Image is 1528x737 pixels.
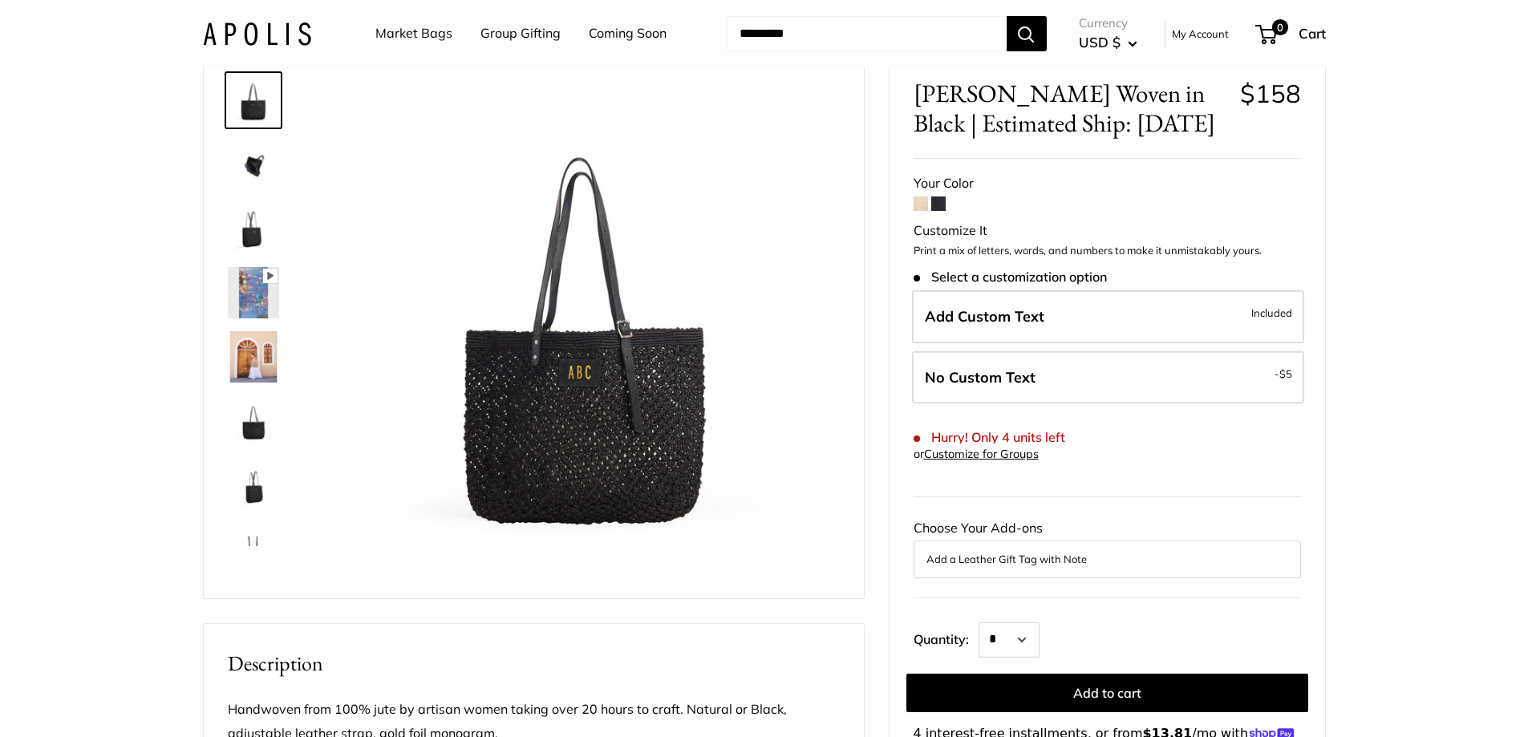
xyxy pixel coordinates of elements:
[1240,78,1301,109] span: $158
[914,618,979,658] label: Quantity:
[914,172,1301,196] div: Your Color
[925,368,1036,387] span: No Custom Text
[228,331,279,383] img: Mercado Woven in Black | Estimated Ship: Oct. 19th
[925,307,1044,326] span: Add Custom Text
[1275,364,1292,383] span: -
[914,443,1039,465] div: or
[914,430,1065,445] span: Hurry! Only 4 units left
[924,447,1039,461] a: Customize for Groups
[225,136,282,193] a: Mercado Woven in Black | Estimated Ship: Oct. 19th
[914,219,1301,243] div: Customize It
[1251,303,1292,322] span: Included
[912,290,1304,343] label: Add Custom Text
[926,549,1288,569] button: Add a Leather Gift Tag with Note
[225,200,282,257] a: Mercado Woven in Black | Estimated Ship: Oct. 19th
[914,516,1301,577] div: Choose Your Add-ons
[914,79,1228,138] span: [PERSON_NAME] Woven in Black | Estimated Ship: [DATE]
[1172,24,1229,43] a: My Account
[906,674,1308,712] button: Add to cart
[228,648,840,679] h2: Description
[203,22,311,45] img: Apolis
[375,22,452,46] a: Market Bags
[1299,25,1326,42] span: Cart
[914,269,1107,285] span: Select a customization option
[727,16,1007,51] input: Search...
[225,71,282,129] a: Mercado Woven in Black | Estimated Ship: Oct. 19th
[225,520,282,578] a: Mercado Woven in Black | Estimated Ship: Oct. 19th
[228,460,279,511] img: Mercado Woven in Black | Estimated Ship: Oct. 19th
[1271,19,1287,35] span: 0
[1257,21,1326,47] a: 0 Cart
[332,75,840,582] img: Mercado Woven in Black | Estimated Ship: Oct. 19th
[912,351,1304,404] label: Leave Blank
[228,203,279,254] img: Mercado Woven in Black | Estimated Ship: Oct. 19th
[914,243,1301,259] p: Print a mix of letters, words, and numbers to make it unmistakably yours.
[1279,367,1292,380] span: $5
[1079,34,1121,51] span: USD $
[228,395,279,447] img: Mercado Woven in Black | Estimated Ship: Oct. 19th
[228,139,279,190] img: Mercado Woven in Black | Estimated Ship: Oct. 19th
[1079,12,1137,34] span: Currency
[480,22,561,46] a: Group Gifting
[225,264,282,322] a: Mercado Woven in Black | Estimated Ship: Oct. 19th
[228,267,279,318] img: Mercado Woven in Black | Estimated Ship: Oct. 19th
[228,524,279,575] img: Mercado Woven in Black | Estimated Ship: Oct. 19th
[225,456,282,514] a: Mercado Woven in Black | Estimated Ship: Oct. 19th
[225,392,282,450] a: Mercado Woven in Black | Estimated Ship: Oct. 19th
[228,75,279,126] img: Mercado Woven in Black | Estimated Ship: Oct. 19th
[589,22,667,46] a: Coming Soon
[1007,16,1047,51] button: Search
[225,328,282,386] a: Mercado Woven in Black | Estimated Ship: Oct. 19th
[1079,30,1137,55] button: USD $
